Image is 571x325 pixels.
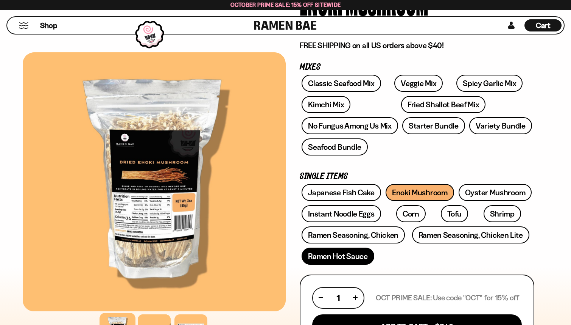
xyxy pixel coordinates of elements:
[302,248,374,265] a: Ramen Hot Sauce
[456,75,523,92] a: Spicy Garlic Mix
[302,226,405,243] a: Ramen Seasoning, Chicken
[524,17,562,34] div: Cart
[40,20,57,31] span: Shop
[337,293,340,303] span: 1
[484,205,521,222] a: Shrimp
[376,293,519,303] p: OCT PRIME SALE: Use code "OCT" for 15% off
[302,184,381,201] a: Japanese Fish Cake
[441,205,468,222] a: Tofu
[401,96,485,113] a: Fried Shallot Beef Mix
[230,1,341,8] span: October Prime Sale: 15% off Sitewide
[396,205,426,222] a: Corn
[300,41,534,50] p: FREE SHIPPING on all US orders above $40!
[300,173,534,180] p: Single Items
[302,138,368,155] a: Seafood Bundle
[302,117,398,134] a: No Fungus Among Us Mix
[19,22,29,29] button: Mobile Menu Trigger
[469,117,532,134] a: Variety Bundle
[536,21,551,30] span: Cart
[40,19,57,31] a: Shop
[302,205,381,222] a: Instant Noodle Eggs
[300,64,534,71] p: Mixes
[394,75,443,92] a: Veggie Mix
[302,75,381,92] a: Classic Seafood Mix
[302,96,350,113] a: Kimchi Mix
[412,226,529,243] a: Ramen Seasoning, Chicken Lite
[402,117,465,134] a: Starter Bundle
[459,184,532,201] a: Oyster Mushroom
